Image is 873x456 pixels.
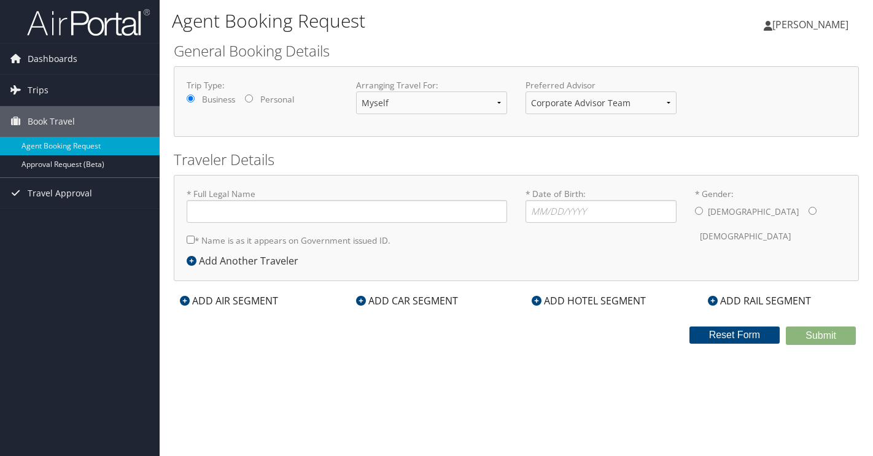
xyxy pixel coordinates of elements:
[356,79,507,91] label: Arranging Travel For:
[350,293,464,308] div: ADD CAR SEGMENT
[187,79,338,91] label: Trip Type:
[187,200,507,223] input: * Full Legal Name
[695,207,703,215] input: * Gender:[DEMOGRAPHIC_DATA][DEMOGRAPHIC_DATA]
[260,93,294,106] label: Personal
[174,293,284,308] div: ADD AIR SEGMENT
[786,327,856,345] button: Submit
[772,18,848,31] span: [PERSON_NAME]
[27,8,150,37] img: airportal-logo.png
[28,75,49,106] span: Trips
[187,253,305,268] div: Add Another Traveler
[526,293,652,308] div: ADD HOTEL SEGMENT
[174,41,859,61] h2: General Booking Details
[809,207,817,215] input: * Gender:[DEMOGRAPHIC_DATA][DEMOGRAPHIC_DATA]
[526,188,677,223] label: * Date of Birth:
[526,200,677,223] input: * Date of Birth:
[708,200,799,223] label: [DEMOGRAPHIC_DATA]
[700,225,791,248] label: [DEMOGRAPHIC_DATA]
[174,149,859,170] h2: Traveler Details
[187,236,195,244] input: * Name is as it appears on Government issued ID.
[187,188,507,223] label: * Full Legal Name
[28,44,77,74] span: Dashboards
[695,188,846,249] label: * Gender:
[702,293,817,308] div: ADD RAIL SEGMENT
[689,327,780,344] button: Reset Form
[172,8,631,34] h1: Agent Booking Request
[28,106,75,137] span: Book Travel
[526,79,677,91] label: Preferred Advisor
[187,229,390,252] label: * Name is as it appears on Government issued ID.
[764,6,861,43] a: [PERSON_NAME]
[28,178,92,209] span: Travel Approval
[202,93,235,106] label: Business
